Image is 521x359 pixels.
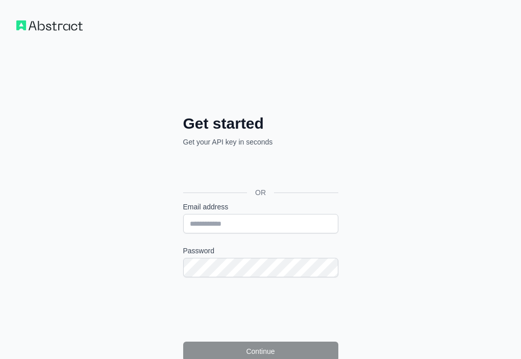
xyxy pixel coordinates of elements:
label: Password [183,246,338,256]
span: OR [247,187,274,198]
iframe: reCAPTCHA [183,290,338,329]
iframe: Przycisk Zaloguj się przez Google [178,158,341,181]
h2: Get started [183,114,338,133]
label: Email address [183,202,338,212]
img: Workflow [16,20,83,31]
p: Get your API key in seconds [183,137,338,147]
